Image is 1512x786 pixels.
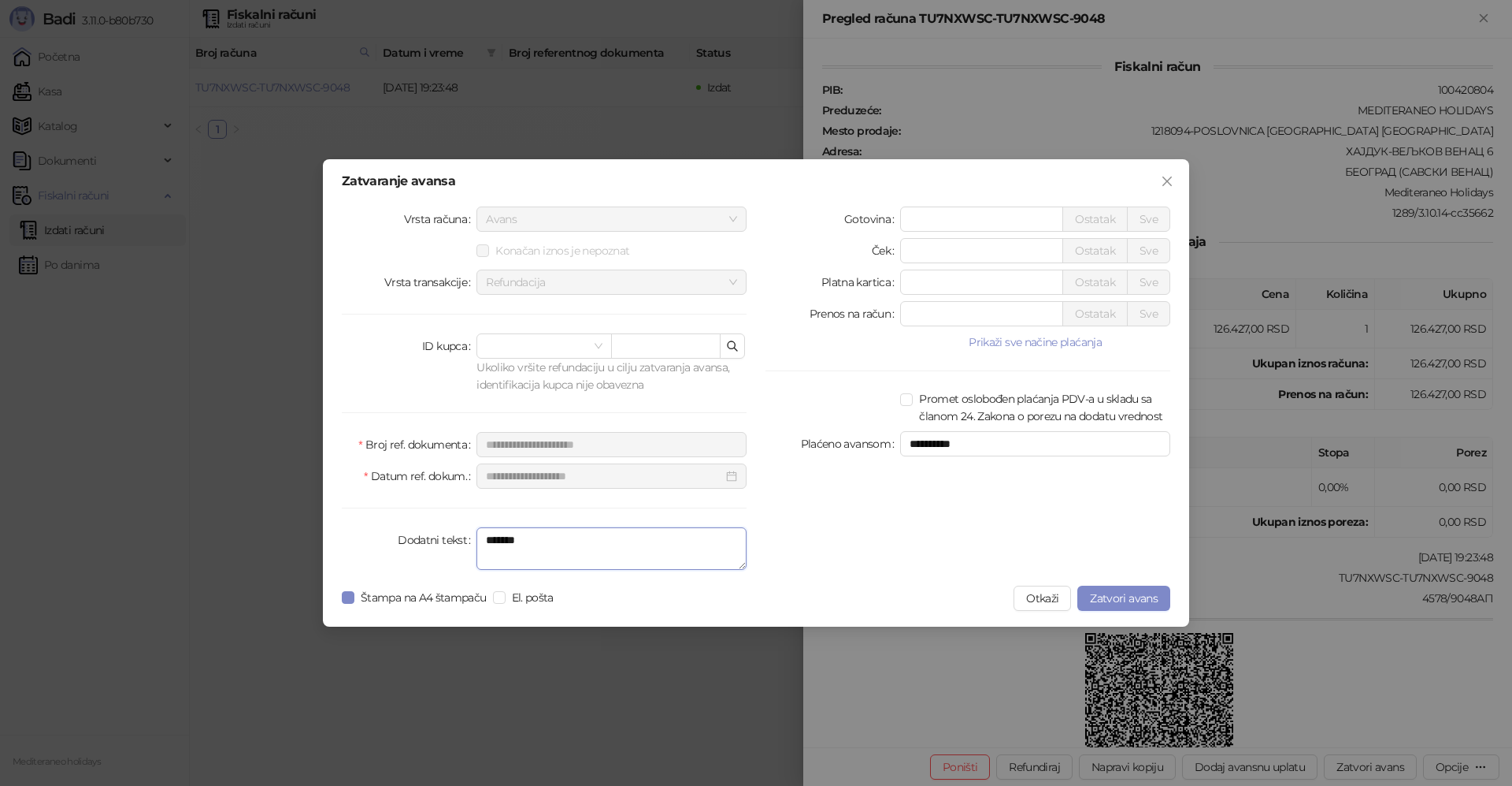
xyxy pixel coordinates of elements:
[486,270,737,294] span: Refundacija
[913,390,1170,425] span: Promet oslobođen plaćanja PDV-a u skladu sa članom 24. Zakona o porezu na dodatu vrednost
[476,359,747,393] div: Ukoliko vršite refundaciju u cilju zatvaranja avansa, identifikacija kupca nije obavezna
[844,207,900,232] label: Gotovina
[489,242,636,259] span: Konačan iznos je nepoznat
[486,468,723,485] input: Datum ref. dokum.
[1127,238,1170,263] button: Sve
[342,175,1170,188] div: Zatvaranje avansa
[872,238,900,263] label: Ček
[476,527,747,570] textarea: Dodatni tekst
[1127,301,1170,326] button: Sve
[1014,586,1071,611] button: Otkaži
[384,270,477,295] label: Vrsta transakcije
[1077,586,1170,611] button: Zatvori avans
[354,589,493,606] span: Štampa na A4 štampaču
[398,527,476,553] label: Dodatni tekst
[486,207,737,231] span: Avans
[1161,175,1173,188] span: close
[900,333,1170,352] button: Prikaži sve načine plaćanja
[1127,270,1170,295] button: Sve
[358,432,476,457] label: Broj ref. dokumenta
[810,301,901,326] label: Prenos na račun
[1154,169,1180,194] button: Close
[1062,238,1128,263] button: Ostatak
[1062,301,1128,326] button: Ostatak
[1127,207,1170,232] button: Sve
[404,207,477,232] label: Vrsta računa
[1154,175,1180,188] span: Zatvori
[821,270,900,295] label: Platna kartica
[476,432,747,457] input: Broj ref. dokumenta
[364,464,476,489] label: Datum ref. dokum.
[1062,207,1128,232] button: Ostatak
[422,333,476,359] label: ID kupca
[1062,270,1128,295] button: Ostatak
[506,589,560,606] span: El. pošta
[1090,591,1158,605] span: Zatvori avans
[801,431,901,456] label: Plaćeno avansom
